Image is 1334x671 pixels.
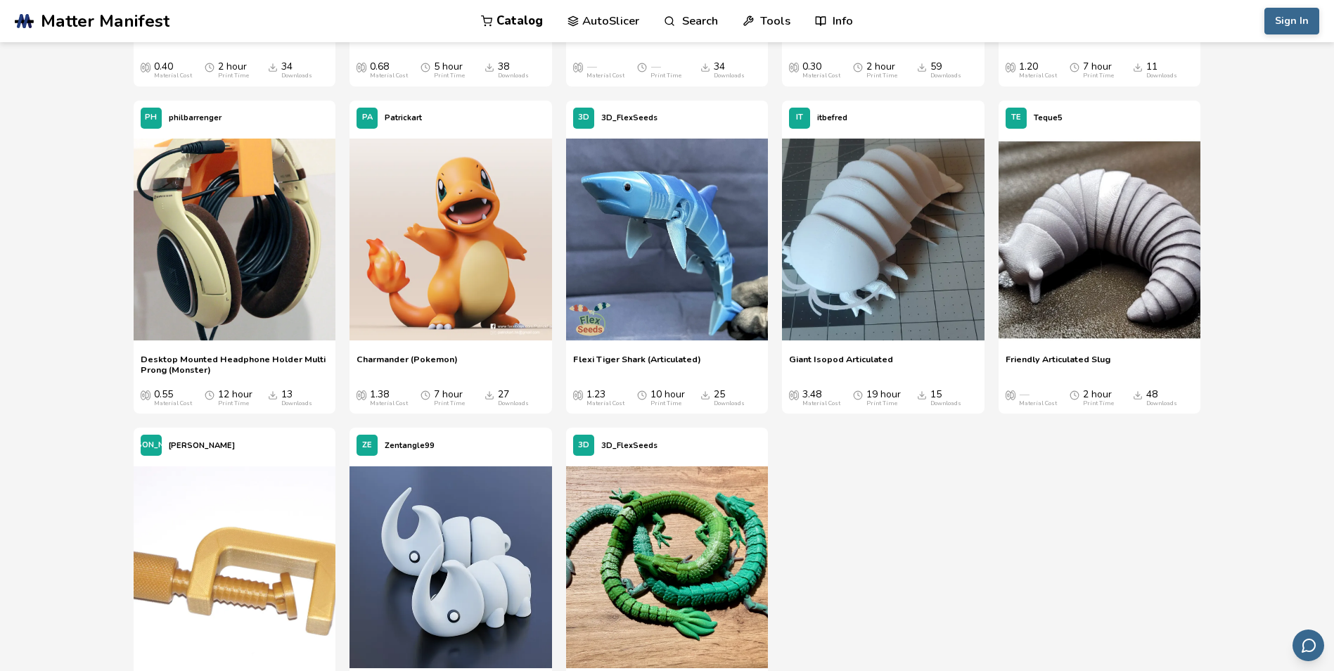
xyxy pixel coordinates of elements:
button: Send feedback via email [1293,630,1324,661]
span: TE [1011,113,1021,122]
div: 3.48 [802,389,840,407]
div: Downloads [1146,400,1177,407]
div: 13 [281,389,312,407]
span: — [650,61,660,72]
p: itbefred [817,110,847,125]
div: 2 hour [866,61,897,79]
div: 1.23 [586,389,624,407]
div: 48 [1146,389,1177,407]
div: 1.20 [1019,61,1057,79]
div: Material Cost [586,400,624,407]
div: Downloads [930,400,961,407]
p: Zentangle99 [385,438,435,453]
span: Average Print Time [637,61,647,72]
div: 2 hour [1083,389,1114,407]
span: Desktop Mounted Headphone Holder Multi Prong (Monster) [141,354,329,375]
a: Charmander (Pokemon) [357,354,458,375]
a: Giant Isopod Articulated [789,354,893,375]
span: Average Cost [573,389,583,400]
span: Downloads [1133,389,1143,400]
div: 5 hour [434,61,465,79]
a: Friendly Articulated Slug [1006,354,1110,375]
div: Print Time [866,72,897,79]
span: Average Cost [573,61,583,72]
span: Average Cost [1006,389,1015,400]
div: 27 [498,389,529,407]
div: 7 hour [1083,61,1114,79]
div: Material Cost [370,72,408,79]
span: Downloads [485,389,494,400]
p: 3D_FlexSeeds [601,438,658,453]
span: Average Print Time [421,61,430,72]
span: Average Print Time [853,389,863,400]
div: Material Cost [1019,400,1057,407]
span: Average Cost [357,389,366,400]
span: Downloads [485,61,494,72]
span: 3D [578,113,589,122]
div: Print Time [1083,72,1114,79]
span: Downloads [700,61,710,72]
span: PH [145,113,157,122]
div: 10 hour [650,389,685,407]
div: Downloads [281,400,312,407]
div: Downloads [498,400,529,407]
a: Flexi Tiger Shark (Articulated) [573,354,701,375]
span: — [586,61,596,72]
div: Material Cost [370,400,408,407]
span: Average Print Time [421,389,430,400]
span: ZE [362,441,372,450]
div: 0.30 [802,61,840,79]
button: Sign In [1264,8,1319,34]
div: Material Cost [154,400,192,407]
div: Material Cost [802,72,840,79]
div: 1.38 [370,389,408,407]
p: 3D_FlexSeeds [601,110,658,125]
div: 11 [1146,61,1177,79]
p: Teque5 [1034,110,1063,125]
div: Material Cost [154,72,192,79]
div: Downloads [714,400,745,407]
p: Patrickart [385,110,422,125]
span: Downloads [268,389,278,400]
span: Average Print Time [205,61,214,72]
div: Print Time [434,72,465,79]
span: Average Print Time [853,61,863,72]
div: 7 hour [434,389,465,407]
div: 12 hour [218,389,252,407]
span: Downloads [700,389,710,400]
div: Print Time [650,400,681,407]
div: 34 [281,61,312,79]
div: Print Time [1083,400,1114,407]
span: Average Print Time [637,389,647,400]
div: 34 [714,61,745,79]
div: Print Time [866,400,897,407]
span: — [1019,389,1029,400]
span: IT [796,113,803,122]
span: Average Cost [789,389,799,400]
div: 2 hour [218,61,249,79]
div: 25 [714,389,745,407]
span: Downloads [917,389,927,400]
span: 3D [578,441,589,450]
span: [PERSON_NAME] [118,441,184,450]
div: Material Cost [802,400,840,407]
div: 0.68 [370,61,408,79]
span: Average Cost [1006,61,1015,72]
div: 0.55 [154,389,192,407]
div: 38 [498,61,529,79]
div: 15 [930,389,961,407]
div: 59 [930,61,961,79]
span: Downloads [268,61,278,72]
span: Downloads [1133,61,1143,72]
div: Print Time [218,400,249,407]
p: [PERSON_NAME] [169,438,235,453]
span: PA [362,113,373,122]
div: 19 hour [866,389,901,407]
div: Downloads [714,72,745,79]
span: Average Cost [357,61,366,72]
div: Print Time [650,72,681,79]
